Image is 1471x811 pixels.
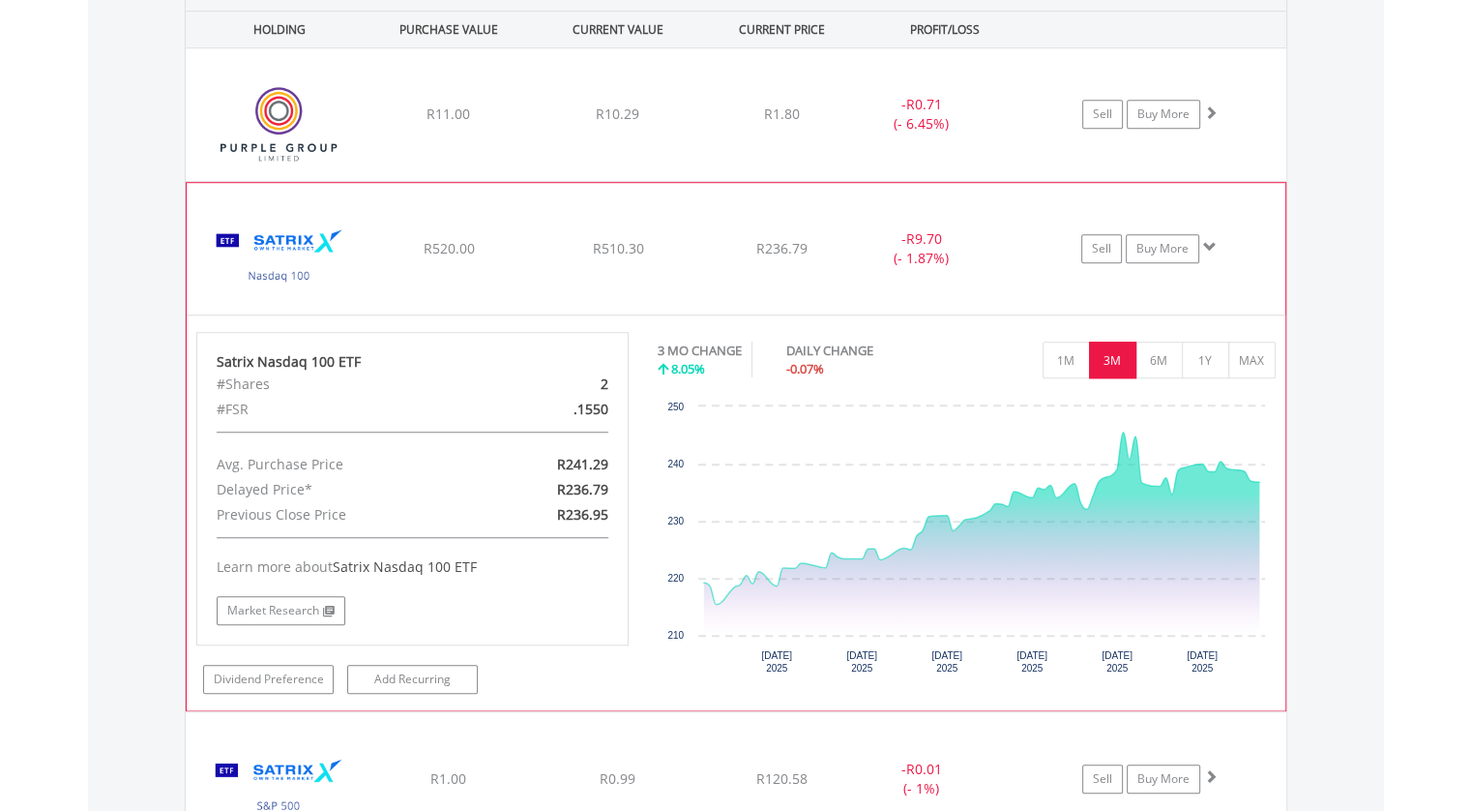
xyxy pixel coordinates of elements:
[423,239,474,257] span: R520.00
[367,12,532,47] div: PURCHASE VALUE
[1135,342,1183,378] button: 6M
[217,596,345,625] a: Market Research
[931,650,962,674] text: [DATE] 2025
[667,630,684,641] text: 210
[483,372,623,397] div: 2
[1187,650,1218,674] text: [DATE] 2025
[667,516,684,526] text: 230
[202,452,483,477] div: Avg. Purchase Price
[1082,100,1123,129] a: Sell
[333,557,477,576] span: Satrix Nasdaq 100 ETF
[849,95,995,134] div: - (- 6.45%)
[1182,342,1229,378] button: 1Y
[658,342,742,360] div: 3 MO CHANGE
[1043,342,1090,378] button: 1M
[430,769,466,788] span: R1.00
[347,665,478,694] a: Add Recurring
[849,760,995,798] div: - (- 1%)
[202,502,483,527] div: Previous Close Price
[658,397,1276,687] div: Chart. Highcharts interactive chart.
[1126,234,1199,263] a: Buy More
[1127,765,1200,794] a: Buy More
[217,557,609,577] div: Learn more about
[1081,234,1122,263] a: Sell
[202,372,483,397] div: #Shares
[557,480,608,498] span: R236.79
[905,229,941,248] span: R9.70
[667,573,684,584] text: 220
[217,352,609,372] div: Satrix Nasdaq 100 ETF
[667,459,684,469] text: 240
[906,760,942,778] span: R0.01
[557,455,608,473] span: R241.29
[786,360,824,377] span: -0.07%
[1228,342,1276,378] button: MAX
[786,342,941,360] div: DAILY CHANGE
[1089,342,1136,378] button: 3M
[592,239,643,257] span: R510.30
[1082,765,1123,794] a: Sell
[906,95,942,113] span: R0.71
[202,477,483,502] div: Delayed Price*
[195,73,362,176] img: EQU.ZA.PPE.png
[536,12,701,47] div: CURRENT VALUE
[196,207,363,310] img: EQU.ZA.STXNDQ.png
[704,12,858,47] div: CURRENT PRICE
[761,650,792,674] text: [DATE] 2025
[600,769,635,788] span: R0.99
[764,105,800,123] span: R1.80
[187,12,363,47] div: HOLDING
[863,12,1028,47] div: PROFIT/LOSS
[596,105,639,123] span: R10.29
[756,239,808,257] span: R236.79
[427,105,470,123] span: R11.00
[848,229,993,268] div: - (- 1.87%)
[203,665,334,694] a: Dividend Preference
[1102,650,1133,674] text: [DATE] 2025
[1127,100,1200,129] a: Buy More
[756,769,808,788] span: R120.58
[846,650,877,674] text: [DATE] 2025
[557,505,608,524] span: R236.95
[202,397,483,422] div: #FSR
[658,397,1275,687] svg: Interactive chart
[1016,650,1047,674] text: [DATE] 2025
[667,402,684,412] text: 250
[483,397,623,422] div: .1550
[671,360,705,377] span: 8.05%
